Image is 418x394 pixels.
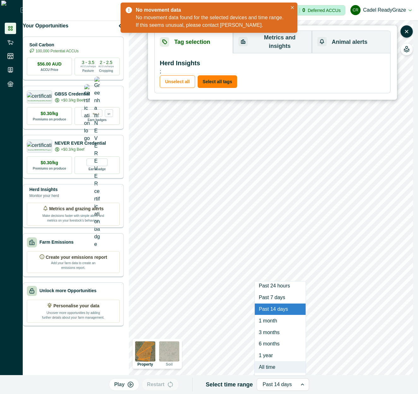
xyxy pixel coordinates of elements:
div: Past 14 days [255,304,306,315]
div: more credentials avaialble [105,109,113,117]
img: certification logo [27,92,52,99]
div: Past 7 days [255,292,306,304]
p: Earn badge [88,166,105,171]
div: No movement data [136,6,285,14]
p: Earn badges [87,117,106,122]
button: Animal alerts [312,31,390,53]
p: Premiums on produce [33,117,66,122]
div: ; [155,53,390,93]
div: Past 24 hours [255,280,306,292]
p: $0.30/kg [41,159,58,166]
p: Create your emissions report [46,254,107,261]
p: Greenham NEVER EVER Beef Program [28,149,51,151]
canvas: Map [129,20,413,394]
p: Pasture [82,68,94,73]
button: Restart [142,378,179,391]
p: Your Opportunities [23,22,69,30]
img: Greenham NEVER EVER certification badge [94,77,100,248]
p: Greenham Beef Sustainability Standard [27,100,51,101]
p: Farm Emissions [39,239,74,246]
p: 3 - 3.5 [82,60,94,65]
button: Play [109,378,139,391]
p: Herd Insights [29,186,59,193]
p: 1+ [107,111,110,115]
p: 100,000 Potential ACCUs [36,48,79,54]
p: Select time range [206,380,253,389]
p: NEVER EVER Credential [55,140,106,147]
img: certification logo [84,84,90,142]
p: $56.00 AUD [37,61,62,67]
p: $0.30/kg [41,110,58,117]
img: soil preview [159,341,179,362]
p: Soil [166,362,173,366]
button: Unselect all [160,75,195,88]
div: 3 months [255,327,306,338]
img: property preview [135,341,155,362]
p: Restart [147,381,164,388]
img: Logo [1,1,21,20]
p: ACCUs/ha/pa [99,65,114,68]
p: Property [137,362,153,366]
p: Play [114,381,125,388]
p: Monitor your herd [29,193,59,199]
p: Personalise your data [53,303,99,309]
p: Soil Carbon [29,42,79,48]
p: Metrics and grazing alerts [49,206,104,212]
div: 1 year [255,350,306,362]
p: Deferred ACCUs [308,8,341,13]
p: +$0.3/kg Beef [61,97,84,103]
img: certification logo [27,142,52,148]
button: Metrics and insights [233,31,312,53]
p: ACCU Price [40,67,58,72]
button: Close [289,4,296,11]
p: ACCUs/ha/pa [81,65,96,68]
p: Premiums on produce [33,166,66,171]
div: 1 month [255,315,306,327]
p: GBSS Credential [55,91,90,97]
p: +$0.3/kg Beef [61,147,84,152]
p: Make decisions faster with simple alerts and metrics on your livestock’s behaviour. [42,212,105,223]
div: 6 months [255,338,306,350]
button: Select all tags [198,75,237,88]
button: Tag selection [155,31,233,53]
p: Unlock more Opportunities [39,287,96,294]
div: No movement data found for the selected devices and time range. If this seems unusual, please con... [136,14,287,29]
div: All time [255,361,306,373]
p: Herd Insights [160,58,385,68]
p: 2 - 2.5 [100,60,112,65]
button: Cadel ReadyGrazeCadel ReadyGraze [350,3,412,18]
p: Tier 1 [93,111,99,115]
p: 0 [302,8,305,13]
p: Add your farm data to create an emissions report. [50,261,97,270]
p: Cropping [99,68,113,73]
p: Uncover more opportunities by adding further details about your farm management. [42,309,105,320]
